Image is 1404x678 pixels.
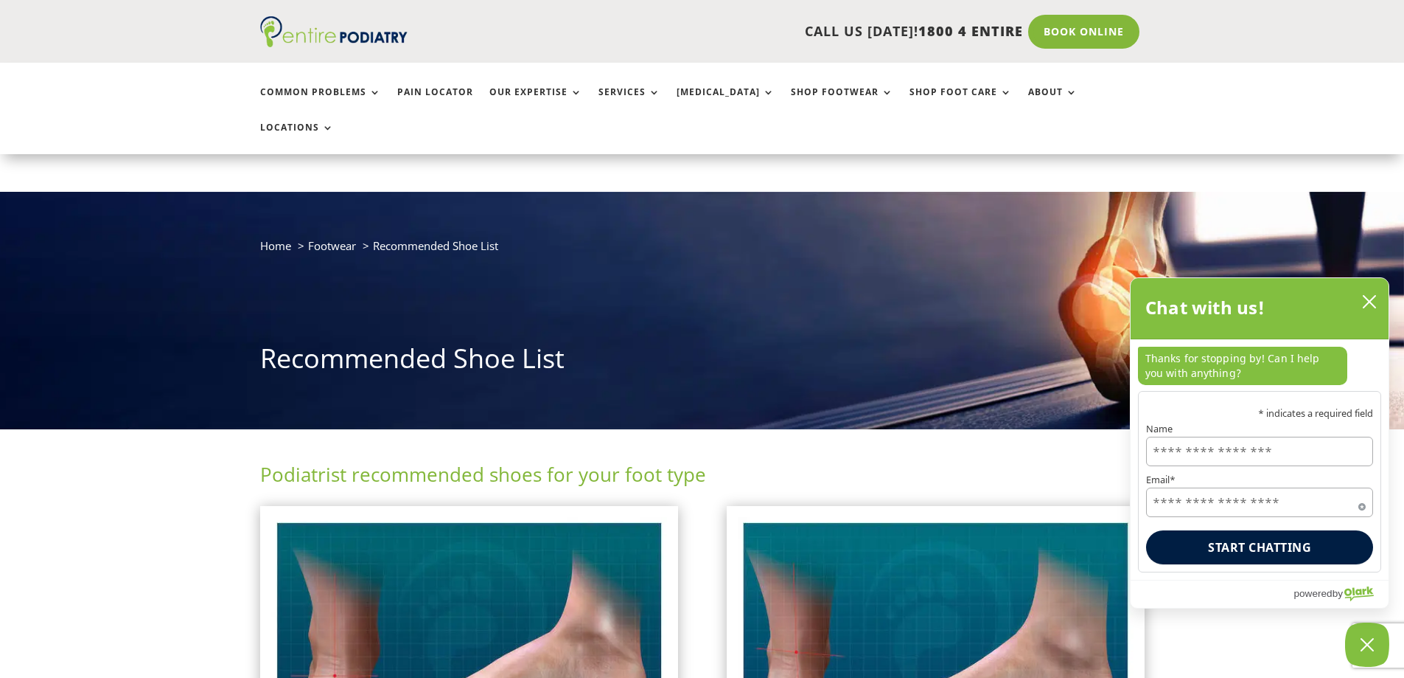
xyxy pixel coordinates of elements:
[260,236,1145,266] nav: breadcrumb
[260,461,1145,495] h2: Podiatrist recommended shoes for your foot type
[1293,581,1389,608] a: Powered by Olark
[1028,15,1139,49] a: Book Online
[1138,347,1347,385] p: Thanks for stopping by! Can I help you with anything?
[918,22,1023,40] span: 1800 4 ENTIRE
[1146,437,1373,466] input: Name
[1146,424,1373,434] label: Name
[464,22,1023,41] p: CALL US [DATE]!
[1131,339,1389,391] div: chat
[260,238,291,253] a: Home
[1146,488,1373,517] input: Email
[1345,623,1389,667] button: Close Chatbox
[1145,293,1265,322] h2: Chat with us!
[260,16,408,47] img: logo (1)
[677,87,775,119] a: [MEDICAL_DATA]
[791,87,893,119] a: Shop Footwear
[260,122,334,154] a: Locations
[1358,500,1366,508] span: Required field
[1146,409,1373,418] p: * indicates a required field
[373,238,498,253] span: Recommended Shoe List
[308,238,356,253] a: Footwear
[1293,584,1332,603] span: powered
[397,87,473,119] a: Pain Locator
[909,87,1012,119] a: Shop Foot Care
[1333,584,1343,603] span: by
[1358,291,1381,313] button: close chatbox
[1130,277,1389,609] div: olark chatbox
[1028,87,1078,119] a: About
[1146,476,1373,485] label: Email*
[489,87,582,119] a: Our Expertise
[260,87,381,119] a: Common Problems
[598,87,660,119] a: Services
[1146,530,1373,564] button: Start chatting
[260,35,408,50] a: Entire Podiatry
[260,340,1145,384] h1: Recommended Shoe List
